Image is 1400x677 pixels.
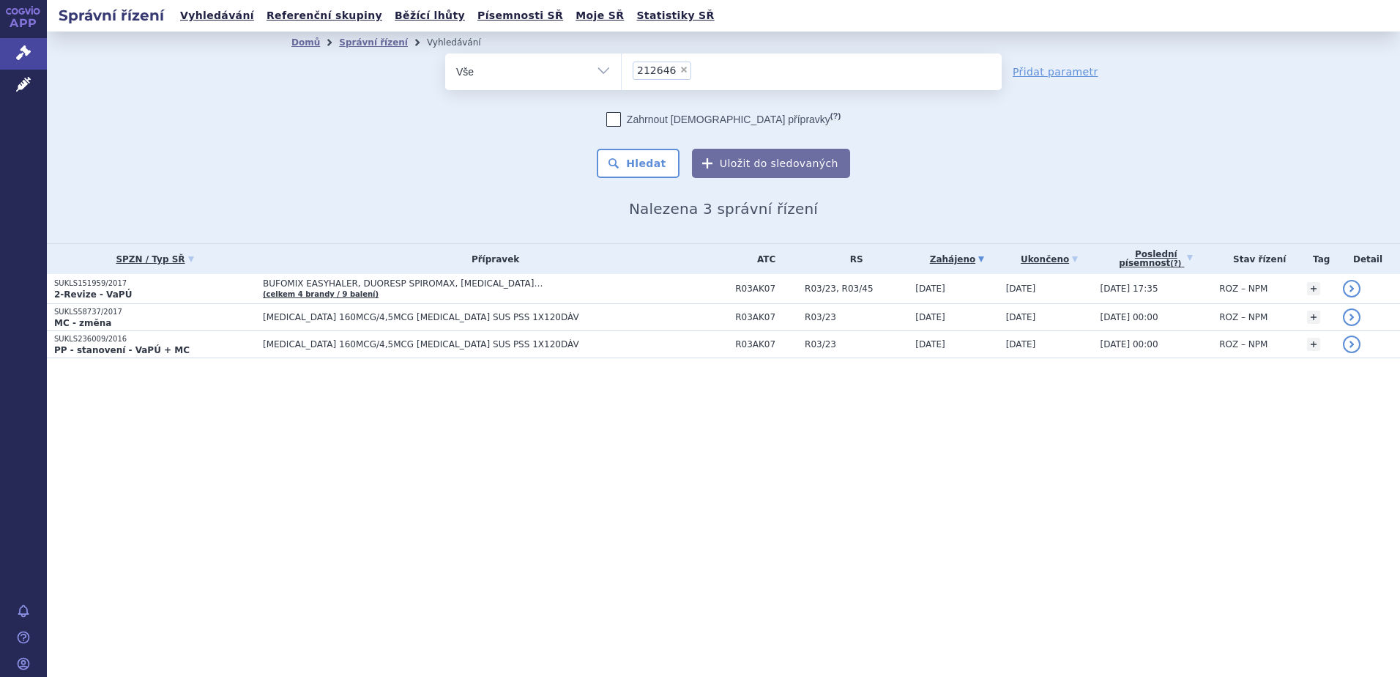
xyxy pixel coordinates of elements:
[54,278,256,289] p: SUKLS151959/2017
[1219,284,1267,294] span: ROZ – NPM
[915,312,945,322] span: [DATE]
[1219,312,1267,322] span: ROZ – NPM
[1300,244,1336,274] th: Tag
[1101,284,1158,294] span: [DATE] 17:35
[427,32,500,53] li: Vyhledávání
[571,6,628,26] a: Moje SŘ
[1219,339,1267,349] span: ROZ – NPM
[797,244,908,274] th: RS
[473,6,567,26] a: Písemnosti SŘ
[1343,336,1360,353] a: detail
[54,345,190,355] strong: PP - stanovení - VaPÚ + MC
[1307,311,1320,324] a: +
[54,334,256,344] p: SUKLS236009/2016
[339,37,408,48] a: Správní řízení
[1212,244,1300,274] th: Stav řízení
[1101,312,1158,322] span: [DATE] 00:00
[54,249,256,270] a: SPZN / Typ SŘ
[679,65,688,74] span: ×
[805,284,908,294] span: R03/23, R03/45
[805,312,908,322] span: R03/23
[390,6,469,26] a: Běžící lhůty
[915,339,945,349] span: [DATE]
[263,278,629,289] span: BUFOMIX EASYHALER, DUORESP SPIROMAX, [MEDICAL_DATA]…
[637,65,676,75] span: 212646
[606,112,841,127] label: Zahrnout [DEMOGRAPHIC_DATA] přípravky
[291,37,320,48] a: Domů
[1343,308,1360,326] a: detail
[696,61,704,79] input: 212646
[632,6,718,26] a: Statistiky SŘ
[1307,282,1320,295] a: +
[735,284,797,294] span: R03AK07
[1343,280,1360,297] a: detail
[262,6,387,26] a: Referenční skupiny
[735,339,797,349] span: R03AK07
[1336,244,1400,274] th: Detail
[1013,64,1098,79] a: Přidat parametr
[728,244,797,274] th: ATC
[54,289,132,300] strong: 2-Revize - VaPÚ
[1307,338,1320,351] a: +
[1101,339,1158,349] span: [DATE] 00:00
[915,284,945,294] span: [DATE]
[1006,339,1036,349] span: [DATE]
[915,249,998,270] a: Zahájeno
[597,149,679,178] button: Hledat
[735,312,797,322] span: R03AK07
[176,6,258,26] a: Vyhledávání
[256,244,728,274] th: Přípravek
[1006,284,1036,294] span: [DATE]
[1006,249,1093,270] a: Ukončeno
[692,149,850,178] button: Uložit do sledovaných
[263,312,629,322] span: [MEDICAL_DATA] 160MCG/4,5MCG [MEDICAL_DATA] SUS PSS 1X120DÁV
[47,5,176,26] h2: Správní řízení
[830,111,841,121] abbr: (?)
[1101,244,1213,274] a: Poslednípísemnost(?)
[263,339,629,349] span: [MEDICAL_DATA] 160MCG/4,5MCG [MEDICAL_DATA] SUS PSS 1X120DÁV
[54,307,256,317] p: SUKLS58737/2017
[263,290,379,298] a: (celkem 4 brandy / 9 balení)
[54,318,111,328] strong: MC - změna
[1170,259,1181,268] abbr: (?)
[629,200,818,218] span: Nalezena 3 správní řízení
[805,339,908,349] span: R03/23
[1006,312,1036,322] span: [DATE]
